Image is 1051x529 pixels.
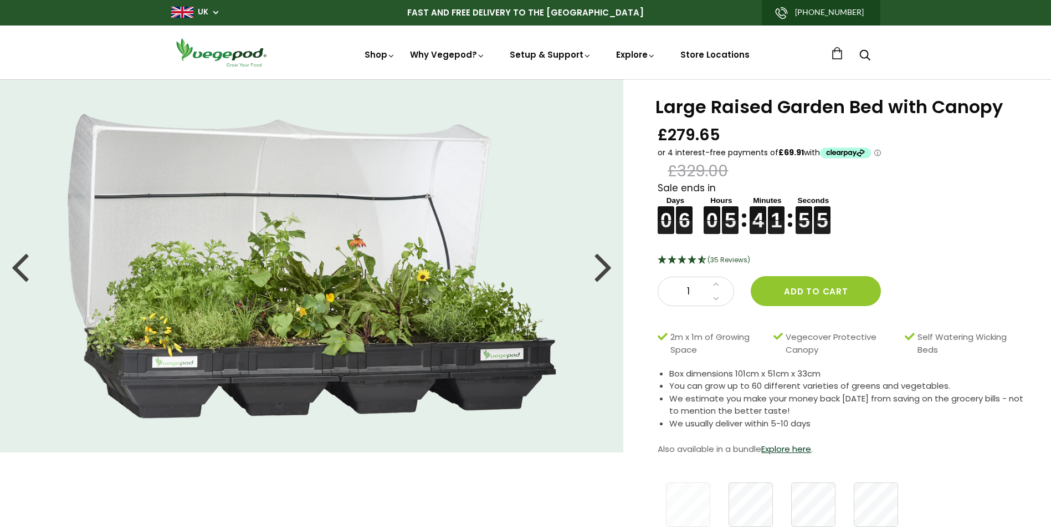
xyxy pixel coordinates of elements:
div: Sale ends in [658,181,1023,235]
span: 1 [669,284,707,299]
img: Large Raised Garden Bed with Canopy [68,114,556,419]
figure: 5 [814,206,830,220]
a: Decrease quantity by 1 [710,292,722,306]
span: Vegecover Protective Canopy [786,331,899,356]
a: Setup & Support [510,49,592,60]
a: Increase quantity by 1 [710,277,722,292]
li: Box dimensions 101cm x 51cm x 33cm [669,368,1023,380]
figure: 5 [722,206,739,220]
a: Explore [616,49,656,60]
figure: 1 [768,206,785,220]
a: Why Vegepod? [410,49,485,60]
li: You can grow up to 60 different varieties of greens and vegetables. [669,380,1023,393]
figure: 0 [704,206,720,220]
figure: 4 [750,206,766,220]
button: Add to cart [751,276,881,306]
a: Store Locations [680,49,750,60]
figure: 5 [796,206,812,220]
figure: 6 [676,206,693,220]
li: We estimate you make your money back [DATE] from saving on the grocery bills - not to mention the... [669,393,1023,418]
h1: Large Raised Garden Bed with Canopy [655,98,1023,116]
a: UK [198,7,208,18]
span: 4.69 Stars - 35 Reviews [707,255,750,264]
span: Self Watering Wicking Beds [917,331,1018,356]
a: Explore here [761,443,811,455]
p: Also available in a bundle . [658,441,1023,457]
figure: 0 [658,206,674,220]
span: £279.65 [658,125,720,145]
a: Shop [365,49,396,60]
a: Search [859,50,870,62]
li: We usually deliver within 5-10 days [669,418,1023,430]
span: £329.00 [668,161,728,181]
span: 2m x 1m of Growing Space [670,331,767,356]
img: gb_large.png [171,7,193,18]
div: 4.69 Stars - 35 Reviews [658,253,1023,268]
img: Vegepod [171,37,271,68]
